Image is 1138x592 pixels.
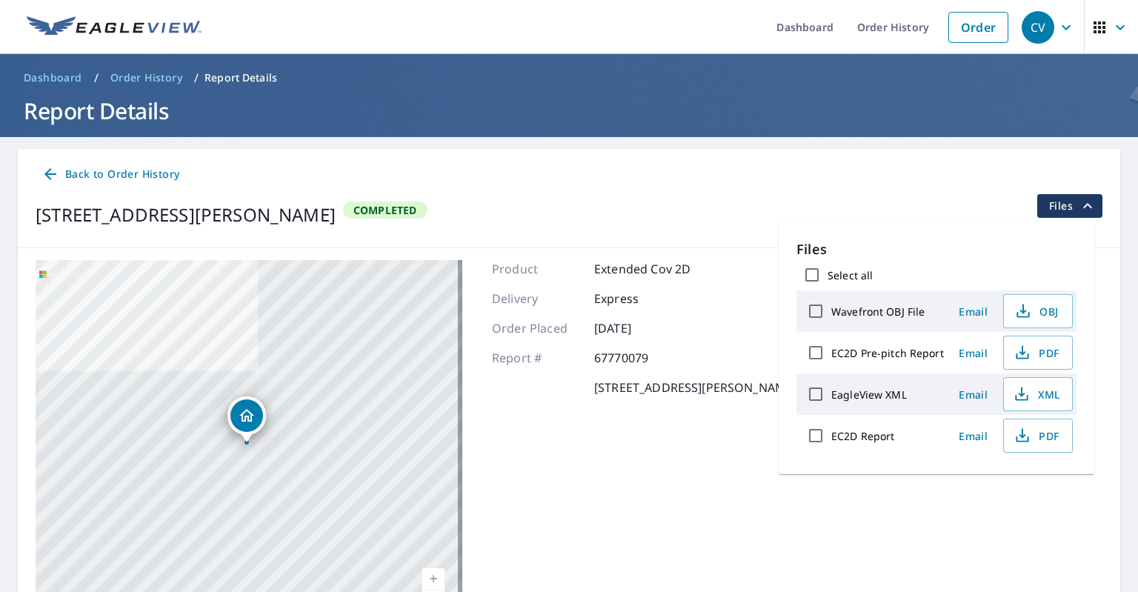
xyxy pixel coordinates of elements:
div: [STREET_ADDRESS][PERSON_NAME] [36,202,336,228]
button: PDF [1003,419,1073,453]
h1: Report Details [18,96,1120,126]
span: Email [956,305,991,319]
a: Back to Order History [36,161,185,188]
button: Email [950,342,997,365]
img: EV Logo [27,16,202,39]
button: PDF [1003,336,1073,370]
div: CV [1022,11,1054,44]
li: / [94,69,99,87]
p: Files [796,239,1077,259]
span: Completed [345,203,426,217]
button: Email [950,383,997,406]
button: Email [950,425,997,448]
li: / [194,69,199,87]
p: 67770079 [594,349,683,367]
a: Dashboard [18,66,88,90]
button: OBJ [1003,294,1073,328]
nav: breadcrumb [18,66,1120,90]
p: [DATE] [594,319,683,337]
div: Dropped pin, building 1, Residential property, 931 Holly Ln Jacksonville, FL 32207 [227,396,266,442]
span: Email [956,346,991,360]
a: Current Level 17, Zoom In [422,568,445,591]
p: [STREET_ADDRESS][PERSON_NAME] [594,379,796,396]
span: PDF [1013,427,1060,445]
p: Order Placed [492,319,581,337]
p: Product [492,260,581,278]
a: Order [948,12,1008,43]
span: Files [1049,197,1097,215]
label: EC2D Report [831,429,894,443]
span: XML [1013,385,1060,403]
label: Select all [828,268,873,282]
span: Email [956,388,991,402]
a: Order History [104,66,188,90]
span: PDF [1013,344,1060,362]
p: Extended Cov 2D [594,260,691,278]
span: Back to Order History [41,165,179,184]
label: EC2D Pre-pitch Report [831,346,944,360]
label: Wavefront OBJ File [831,305,925,319]
p: Report Details [204,70,277,85]
button: Email [950,300,997,323]
span: Dashboard [24,70,82,85]
button: XML [1003,377,1073,411]
label: EagleView XML [831,388,907,402]
p: Report # [492,349,581,367]
p: Delivery [492,290,581,307]
span: Order History [110,70,182,85]
span: OBJ [1013,302,1060,320]
span: Email [956,429,991,443]
p: Express [594,290,683,307]
button: filesDropdownBtn-67770079 [1036,194,1102,218]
